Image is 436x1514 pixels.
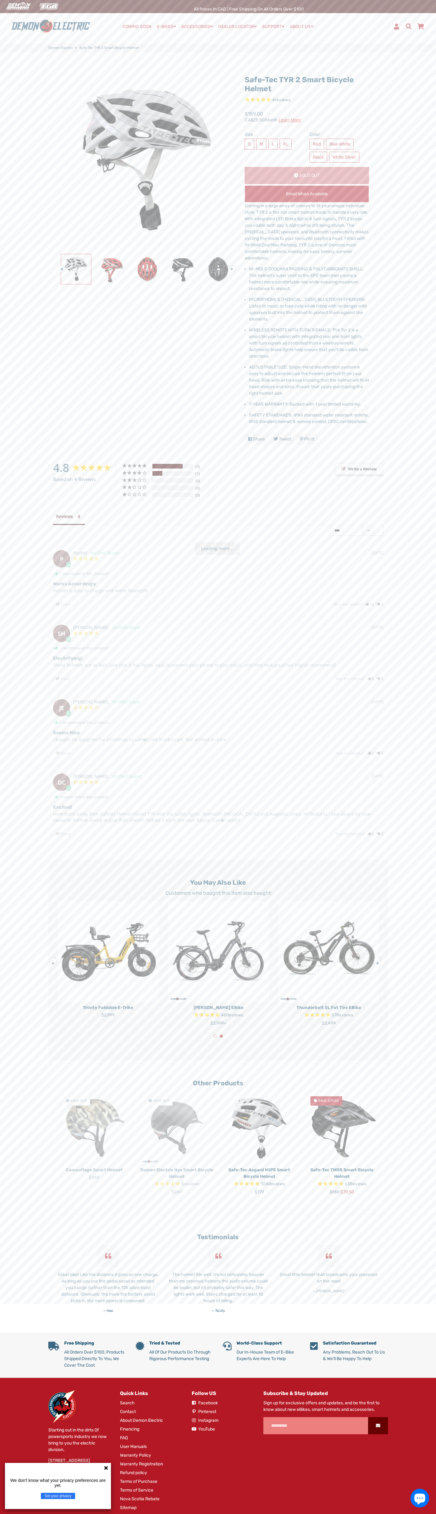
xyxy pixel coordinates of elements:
[249,402,361,407] span: 1-YEAR WARRANTY: Backed with 1 year limited warranty.
[330,525,383,536] select: Sort reviews
[64,1349,126,1369] p: All Orders Over $100, Products Shipped Directly To You, We Cover The Cost
[335,463,383,475] span: Write a Review
[228,263,232,270] button: Next
[48,1457,111,1470] p: [STREET_ADDRESS][PERSON_NAME]
[336,1012,353,1018] span: Reviews
[249,412,369,424] span: SAFETY STANDARDS: IPX6 standard water resistant remote, IP65 standard helmet & remote control, CP...
[332,1012,353,1018] span: 57 reviews
[245,167,369,184] button: Sold Out
[58,1091,131,1164] a: Camouflage Smart Helmet - Demon Electric Sold Out
[249,297,367,322] span: MICROPHONE & [MEDICAL_DATA] BLUETOOTH SPEAKERS: Listen to music or take calls while riding with n...
[278,1271,379,1284] p: Great little helmet that broadcasts your presence on the road!
[120,1504,137,1511] a: Sitemap
[168,1004,269,1011] p: [PERSON_NAME] eBike
[268,139,278,150] label: L
[330,1189,339,1195] span: $159
[48,45,73,51] a: Demon Electric
[245,97,369,104] span: Rated 4.8 out of 5 stars
[275,97,290,102] span: reviews
[132,254,162,284] img: Safe-Tec TYR 2 Smart Bicycle Helmet - Demon Electric
[89,1175,99,1180] span: $249
[7,1478,108,1488] p: We don't know what your privacy preferences are yet.
[53,736,383,743] p: I bought for daughter for Christmas so can�t rate product yet. But arrived on time.
[58,1079,379,1087] h2: Other Products
[53,511,85,525] li: Reviews
[195,542,240,555] span: Loading more...
[58,1091,131,1164] img: Camouflage Smart Helmet - Demon Electric
[73,773,108,779] strong: [PERSON_NAME]
[53,750,74,756] span: Share
[223,1167,296,1180] p: Safe-Tec Asgard MIPS Smart Bicycle Helmet
[58,889,379,897] p: Customers who bought this item also bought
[305,1167,379,1180] p: Safe-Tec THOR Smart Bicycle Helmet
[309,139,324,150] label: Red
[223,1164,296,1195] a: Safe-Tec Asgard MIPS Smart Bicycle Helmet Rated 4.8 out of 5 stars 104 reviews $179
[237,1341,301,1346] h5: World-Class Support
[171,1189,182,1195] span: $249
[152,464,183,469] div: 75%
[278,901,379,1002] img: Thunderbolt SL Fat Tire eBike - Demon Electric
[192,1426,215,1432] a: YouTube
[377,750,383,756] i: 0
[168,1308,269,1314] cite: TsLilly
[377,676,383,681] a: Rate review as not helpful
[192,1390,254,1396] h4: Follow US
[152,464,193,469] div: 5-Star Ratings
[120,1478,157,1485] a: Terms of Purchase
[263,1400,388,1413] p: Sign up for exclusive offers and updates, and be the first to know about new eBikes, smart helmet...
[263,1390,388,1396] h4: Subscribe & Stay Updated
[53,811,383,823] p: Have been using their Safetec Helmet model TYR with the safely lights. Bluetooth [MEDICAL_DATA] a...
[304,436,314,442] span: Pin it
[120,1496,160,1502] a: Nova Scotia Rebate
[245,75,354,93] a: Safe-Tec TYR 2 Smart Bicycle Helmet
[58,1271,159,1304] p: Great bike! Like the distance it goes on one charge. As long as you use the pedal assist as inten...
[120,1487,153,1493] a: Terms of Service
[58,1004,159,1011] p: Trinity Foldable E-Trike
[279,436,291,442] span: Tweet
[73,705,99,711] span: 4-Star Rating Review
[181,1181,199,1187] span: 5 reviews
[350,1181,367,1187] span: Reviews
[245,110,301,122] span: $159.00
[73,624,108,630] strong: [PERSON_NAME]
[333,602,383,607] div: Was this helpful?
[213,1035,217,1038] button: 1 of 2
[58,1167,131,1173] p: Camouflage Smart Helmet
[309,131,369,138] label: Color
[245,203,369,261] span: Coming in a large array of colours to fit your unique individual style, TYR 2 is the fun smart he...
[366,602,374,607] a: Rate review as helpful
[55,571,383,577] div: I recommend this product
[256,139,266,150] label: M
[366,602,374,607] i: 13
[223,1181,296,1188] span: Rated 4.8 out of 5 stars 104 reviews
[278,1004,379,1011] p: Thunderbolt SL Fat Tire eBike
[371,699,383,705] div: [DATE]
[61,254,91,284] img: Safe-Tec TYR 2 Smart Bicycle Helmet - Demon Electric
[261,1181,285,1187] span: 104 reviews
[318,1099,339,1103] span: Save $79.50
[336,676,383,682] div: Was this helpful?
[53,831,74,837] span: Share
[55,794,383,800] div: I recommend this product
[120,1390,182,1396] h4: Quick Links
[120,1435,128,1441] a: FAQ
[168,901,269,1002] img: Tronio Commuter eBike - Demon Electric
[53,729,383,736] h3: Seems nice
[268,1181,285,1187] span: Reviews
[53,580,383,588] h3: Works accordingly
[368,676,374,682] i: 8
[245,131,304,138] label: Size
[140,1091,213,1164] a: Demon Electric Nyx Smart Bicycle Helmet - Demon Electric Sold Out
[168,1012,269,1019] span: Rated 4.6 out of 5 stars 46 reviews
[323,1349,388,1362] p: Any Problems, Reach Out To Us & We'll Be Happy To Help
[221,1012,243,1018] span: 46 reviews
[97,254,127,284] img: Safe-Tec TYR 2 Smart Bicycle Helmet - Demon Electric
[203,254,233,284] img: Safe-Tec TYR 2 Smart Bicycle Helmet - Demon Electric
[278,1012,379,1019] span: Rated 4.9 out of 5 stars 57 reviews
[168,1002,269,1026] a: [PERSON_NAME] eBike Rated 4.6 out of 5 stars 46 reviews $2,999+
[168,1271,269,1304] p: The helmet fits well. It’s not noticeably heavier than my previous helmets the audio volume could...
[371,774,383,779] div: [DATE]
[64,1341,126,1346] h5: Free Shipping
